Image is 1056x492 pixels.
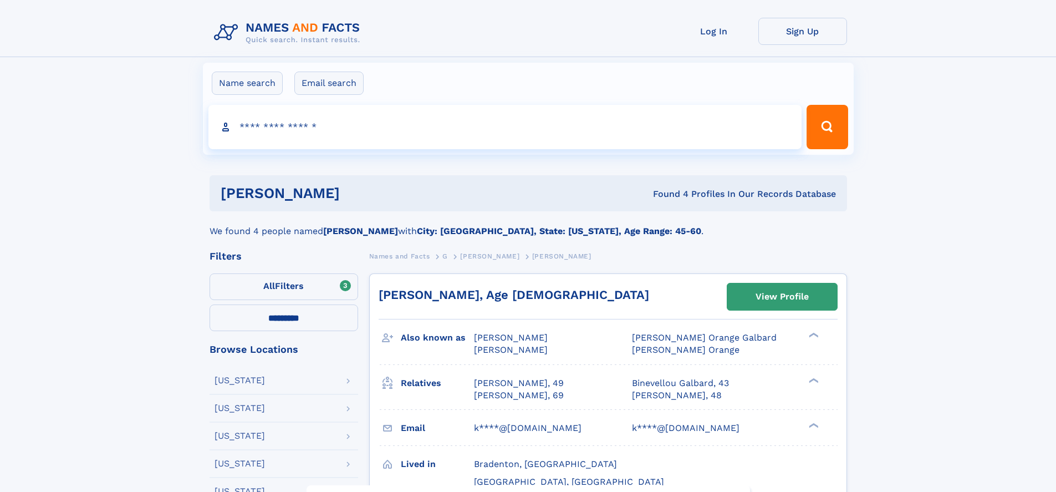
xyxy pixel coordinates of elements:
[294,72,364,95] label: Email search
[215,376,265,385] div: [US_STATE]
[460,252,519,260] span: [PERSON_NAME]
[210,18,369,48] img: Logo Names and Facts
[215,432,265,440] div: [US_STATE]
[210,344,358,354] div: Browse Locations
[210,273,358,300] label: Filters
[263,281,275,291] span: All
[401,328,474,347] h3: Also known as
[474,459,617,469] span: Bradenton, [GEOGRAPHIC_DATA]
[442,249,448,263] a: G
[215,404,265,413] div: [US_STATE]
[417,226,701,236] b: City: [GEOGRAPHIC_DATA], State: [US_STATE], Age Range: 45-60
[806,422,819,429] div: ❯
[221,186,497,200] h1: [PERSON_NAME]
[210,251,358,261] div: Filters
[369,249,430,263] a: Names and Facts
[474,332,548,343] span: [PERSON_NAME]
[442,252,448,260] span: G
[210,211,847,238] div: We found 4 people named with .
[401,374,474,393] h3: Relatives
[474,476,664,487] span: [GEOGRAPHIC_DATA], [GEOGRAPHIC_DATA]
[806,332,819,339] div: ❯
[208,105,802,149] input: search input
[532,252,591,260] span: [PERSON_NAME]
[379,288,649,302] a: [PERSON_NAME], Age [DEMOGRAPHIC_DATA]
[670,18,758,45] a: Log In
[474,389,564,402] a: [PERSON_NAME], 69
[401,419,474,438] h3: Email
[323,226,398,236] b: [PERSON_NAME]
[727,283,837,310] a: View Profile
[215,459,265,468] div: [US_STATE]
[401,455,474,474] h3: Lived in
[496,188,836,200] div: Found 4 Profiles In Our Records Database
[632,377,729,389] a: Binevellou Galbard, 43
[632,332,777,343] span: [PERSON_NAME] Orange Galbard
[756,284,809,310] div: View Profile
[807,105,848,149] button: Search Button
[460,249,519,263] a: [PERSON_NAME]
[632,389,722,402] a: [PERSON_NAME], 48
[212,72,283,95] label: Name search
[632,344,739,355] span: [PERSON_NAME] Orange
[474,344,548,355] span: [PERSON_NAME]
[758,18,847,45] a: Sign Up
[474,377,564,389] a: [PERSON_NAME], 49
[806,377,819,384] div: ❯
